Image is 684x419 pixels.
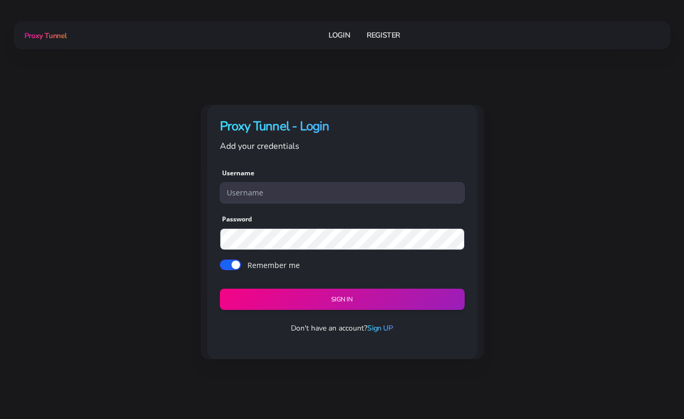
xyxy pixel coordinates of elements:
a: Login [328,25,350,45]
label: Remember me [247,260,300,271]
p: Don't have an account? [211,323,473,334]
a: Sign UP [367,323,393,333]
a: Proxy Tunnel [22,27,67,44]
label: Password [222,215,252,224]
button: Sign in [220,289,465,310]
p: Add your credentials [220,139,465,153]
a: Register [367,25,400,45]
input: Username [220,182,465,203]
label: Username [222,168,254,178]
iframe: Webchat Widget [528,246,671,406]
span: Proxy Tunnel [24,31,67,41]
h4: Proxy Tunnel - Login [220,118,465,135]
